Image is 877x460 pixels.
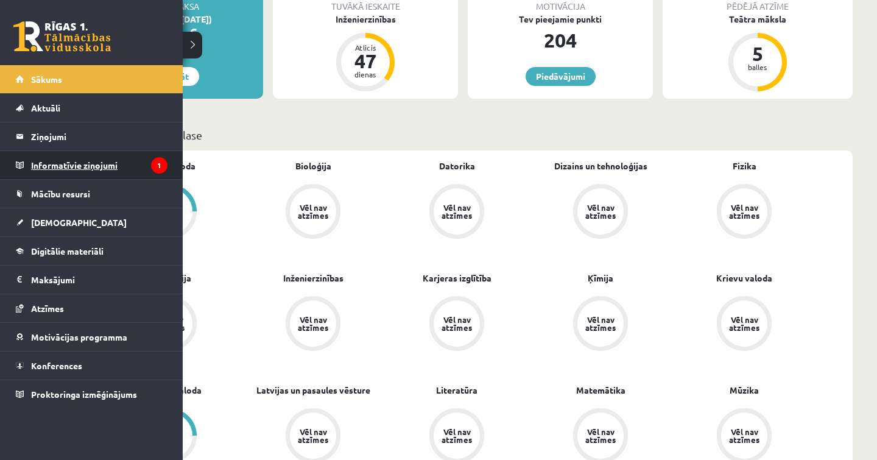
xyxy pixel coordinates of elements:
[16,122,167,150] a: Ziņojumi
[554,160,647,172] a: Dizains un tehnoloģijas
[739,63,776,71] div: balles
[16,208,167,236] a: [DEMOGRAPHIC_DATA]
[31,246,104,257] span: Digitālie materiāli
[16,294,167,322] a: Atzīmes
[526,67,596,86] a: Piedāvājumi
[716,272,772,285] a: Krievu valoda
[31,74,62,85] span: Sākums
[241,296,385,353] a: Vēl nav atzīmes
[13,21,111,52] a: Rīgas 1. Tālmācības vidusskola
[440,428,474,444] div: Vēl nav atzīmes
[436,384,477,397] a: Literatūra
[151,157,167,174] i: 1
[583,316,618,331] div: Vēl nav atzīmes
[583,428,618,444] div: Vēl nav atzīmes
[273,13,458,26] div: Inženierzinības
[440,203,474,219] div: Vēl nav atzīmes
[273,13,458,93] a: Inženierzinības Atlicis 47 dienas
[576,384,625,397] a: Matemātika
[16,94,167,122] a: Aktuāli
[672,296,816,353] a: Vēl nav atzīmes
[588,272,613,285] a: Ķīmija
[31,266,167,294] legend: Maksājumi
[727,428,761,444] div: Vēl nav atzīmes
[31,331,127,342] span: Motivācijas programma
[385,296,529,353] a: Vēl nav atzīmes
[347,44,384,51] div: Atlicis
[31,303,64,314] span: Atzīmes
[727,203,761,219] div: Vēl nav atzīmes
[31,389,137,400] span: Proktoringa izmēģinājums
[16,352,167,380] a: Konferences
[296,428,330,444] div: Vēl nav atzīmes
[730,384,759,397] a: Mūzika
[529,296,672,353] a: Vēl nav atzīmes
[16,380,167,408] a: Proktoringa izmēģinājums
[583,203,618,219] div: Vēl nav atzīmes
[16,237,167,265] a: Digitālie materiāli
[663,13,853,93] a: Teātra māksla 5 balles
[16,65,167,93] a: Sākums
[529,184,672,241] a: Vēl nav atzīmes
[31,102,60,113] span: Aktuāli
[16,266,167,294] a: Maksājumi
[295,160,331,172] a: Bioloģija
[31,122,167,150] legend: Ziņojumi
[663,13,853,26] div: Teātra māksla
[296,316,330,331] div: Vēl nav atzīmes
[31,360,82,371] span: Konferences
[468,26,653,55] div: 204
[733,160,756,172] a: Fizika
[31,151,167,179] legend: Informatīvie ziņojumi
[468,13,653,26] div: Tev pieejamie punkti
[16,151,167,179] a: Informatīvie ziņojumi1
[296,203,330,219] div: Vēl nav atzīmes
[423,272,491,285] a: Karjeras izglītība
[385,184,529,241] a: Vēl nav atzīmes
[347,51,384,71] div: 47
[31,188,90,199] span: Mācību resursi
[241,184,385,241] a: Vēl nav atzīmes
[739,44,776,63] div: 5
[256,384,370,397] a: Latvijas un pasaules vēsture
[672,184,816,241] a: Vēl nav atzīmes
[78,127,848,143] p: Mācību plāns 9.b JK klase
[31,217,127,228] span: [DEMOGRAPHIC_DATA]
[440,316,474,331] div: Vēl nav atzīmes
[439,160,475,172] a: Datorika
[189,24,197,42] span: €
[727,316,761,331] div: Vēl nav atzīmes
[283,272,343,285] a: Inženierzinības
[16,180,167,208] a: Mācību resursi
[16,323,167,351] a: Motivācijas programma
[347,71,384,78] div: dienas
